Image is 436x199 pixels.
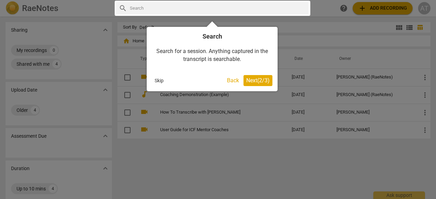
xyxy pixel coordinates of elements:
div: Search for a session. Anything captured in the transcript is searchable. [152,41,272,70]
span: Next ( 2 / 3 ) [246,77,270,84]
h4: Search [152,32,272,41]
button: Next [243,75,272,86]
button: Back [224,75,242,86]
button: Skip [152,75,166,86]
